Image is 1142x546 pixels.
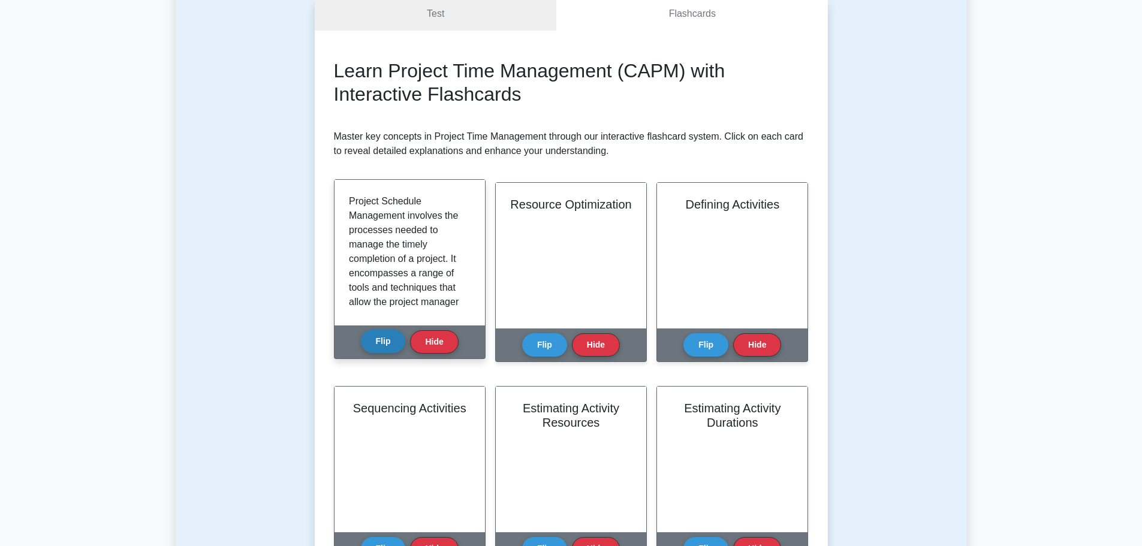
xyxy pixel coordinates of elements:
[522,333,567,357] button: Flip
[671,401,793,430] h2: Estimating Activity Durations
[349,194,466,482] p: Project Schedule Management involves the processes needed to manage the timely completion of a pr...
[334,59,809,105] h2: Learn Project Time Management (CAPM) with Interactive Flashcards
[510,401,632,430] h2: Estimating Activity Resources
[510,197,632,212] h2: Resource Optimization
[733,333,781,357] button: Hide
[683,333,728,357] button: Flip
[334,129,809,158] p: Master key concepts in Project Time Management through our interactive flashcard system. Click on...
[671,197,793,212] h2: Defining Activities
[410,330,458,354] button: Hide
[349,401,471,415] h2: Sequencing Activities
[361,330,406,353] button: Flip
[572,333,620,357] button: Hide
